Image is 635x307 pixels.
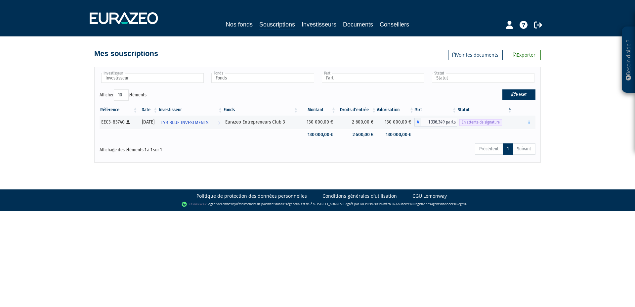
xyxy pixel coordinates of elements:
[503,143,513,155] a: 1
[448,50,503,60] a: Voir les documents
[412,193,447,199] a: CGU Lemonway
[459,119,502,126] span: En attente de signature
[182,201,207,208] img: logo-lemonway.png
[101,119,136,126] div: EEC3-83740
[100,89,147,101] label: Afficher éléments
[100,104,138,116] th: Référence : activer pour trier la colonne par ordre croissant
[336,129,377,140] td: 2 600,00 €
[138,104,158,116] th: Date: activer pour trier la colonne par ordre croissant
[414,118,457,127] div: A - Eurazeo Entrepreneurs Club 3
[100,143,275,153] div: Affichage des éléments 1 à 1 sur 1
[414,118,421,127] span: A
[336,104,377,116] th: Droits d'entrée: activer pour trier la colonne par ordre croissant
[221,202,236,206] a: Lemonway
[158,116,223,129] a: TYR BLUE INVESTMENTS
[7,201,628,208] div: - Agent de (établissement de paiement dont le siège social est situé au [STREET_ADDRESS], agréé p...
[457,104,513,116] th: Statut : activer pour trier la colonne par ordre d&eacute;croissant
[196,193,307,199] a: Politique de protection des données personnelles
[94,50,158,58] h4: Mes souscriptions
[299,104,336,116] th: Montant: activer pour trier la colonne par ordre croissant
[126,120,130,124] i: [Français] Personne physique
[508,50,541,60] a: Exporter
[380,20,409,29] a: Conseillers
[302,20,336,29] a: Investisseurs
[259,20,295,30] a: Souscriptions
[322,193,397,199] a: Conditions générales d'utilisation
[299,129,336,140] td: 130 000,00 €
[421,118,457,127] span: 1 336,349 parts
[114,89,129,101] select: Afficheréléments
[502,89,535,100] button: Reset
[414,202,466,206] a: Registre des agents financiers (Regafi)
[223,104,299,116] th: Fonds: activer pour trier la colonne par ordre croissant
[414,104,457,116] th: Part: activer pour trier la colonne par ordre croissant
[377,129,414,140] td: 130 000,00 €
[218,117,220,129] i: Voir l'investisseur
[343,20,373,29] a: Documents
[336,116,377,129] td: 2 600,00 €
[140,119,156,126] div: [DATE]
[377,116,414,129] td: 130 000,00 €
[225,119,296,126] div: Eurazeo Entrepreneurs Club 3
[299,116,336,129] td: 130 000,00 €
[90,12,158,24] img: 1732889491-logotype_eurazeo_blanc_rvb.png
[161,117,208,129] span: TYR BLUE INVESTMENTS
[158,104,223,116] th: Investisseur: activer pour trier la colonne par ordre croissant
[226,20,253,29] a: Nos fonds
[625,30,632,90] p: Besoin d'aide ?
[377,104,414,116] th: Valorisation: activer pour trier la colonne par ordre croissant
